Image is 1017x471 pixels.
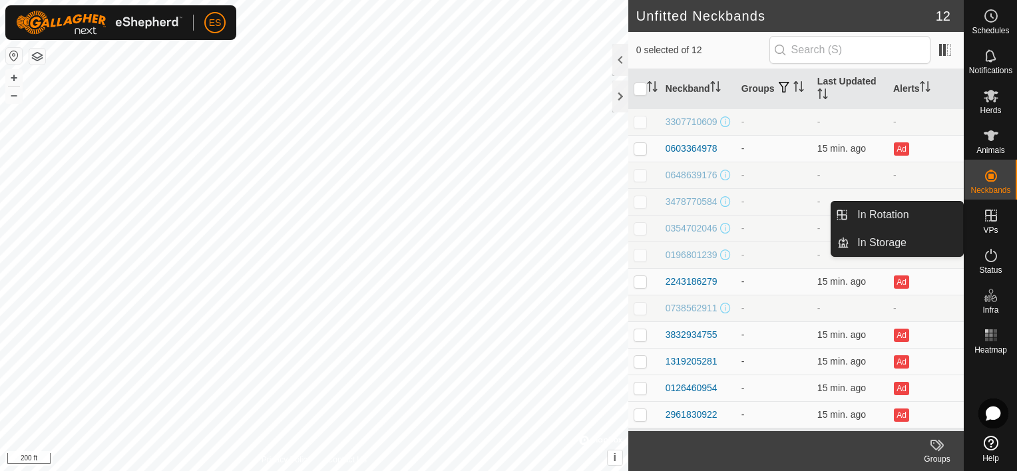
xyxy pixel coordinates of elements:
[976,146,1005,154] span: Animals
[817,276,866,287] span: Aug 22, 2025, 9:37 AM
[894,408,909,422] button: Ad
[608,450,622,465] button: i
[812,69,888,109] th: Last Updated
[849,230,963,256] a: In Storage
[6,48,22,64] button: Reset Map
[936,6,950,26] span: 12
[769,36,930,64] input: Search (S)
[888,69,964,109] th: Alerts
[817,196,821,207] span: -
[327,454,367,466] a: Contact Us
[710,83,721,94] p-sorticon: Activate to sort
[666,115,717,129] div: 3307710609
[736,401,812,428] td: -
[980,106,1001,114] span: Herds
[6,70,22,86] button: +
[817,409,866,420] span: Aug 22, 2025, 9:37 AM
[817,116,821,127] span: -
[983,226,998,234] span: VPs
[817,303,821,313] span: -
[982,306,998,314] span: Infra
[888,108,964,135] td: -
[736,348,812,375] td: -
[817,356,866,367] span: Aug 22, 2025, 9:37 AM
[666,168,717,182] div: 0648639176
[666,195,717,209] div: 3478770584
[817,90,828,101] p-sorticon: Activate to sort
[969,67,1012,75] span: Notifications
[817,170,821,180] span: -
[979,266,1002,274] span: Status
[666,328,717,342] div: 3832934755
[894,275,909,289] button: Ad
[894,142,909,156] button: Ad
[736,135,812,162] td: -
[888,295,964,321] td: -
[209,16,222,30] span: ES
[666,301,717,315] div: 0738562911
[666,381,717,395] div: 0126460954
[894,329,909,342] button: Ad
[894,355,909,369] button: Ad
[793,83,804,94] p-sorticon: Activate to sort
[660,69,736,109] th: Neckband
[831,202,963,228] li: In Rotation
[817,249,821,260] span: -
[888,188,964,215] td: -
[262,454,311,466] a: Privacy Policy
[817,223,821,234] span: -
[831,230,963,256] li: In Storage
[736,321,812,348] td: -
[888,162,964,188] td: -
[736,375,812,401] td: -
[894,382,909,395] button: Ad
[636,8,936,24] h2: Unfitted Neckbands
[974,346,1007,354] span: Heatmap
[736,295,812,321] td: -
[736,215,812,241] td: -
[817,329,866,340] span: Aug 22, 2025, 9:37 AM
[736,69,812,109] th: Groups
[817,383,866,393] span: Aug 22, 2025, 9:37 AM
[849,202,963,228] a: In Rotation
[666,355,717,369] div: 1319205281
[857,235,907,251] span: In Storage
[29,49,45,65] button: Map Layers
[911,453,964,465] div: Groups
[666,222,717,235] div: 0354702046
[636,43,769,57] span: 0 selected of 12
[666,142,717,156] div: 0603364978
[920,83,930,94] p-sorticon: Activate to sort
[736,268,812,295] td: -
[666,408,717,422] div: 2961830922
[647,83,658,94] p-sorticon: Activate to sort
[972,27,1009,35] span: Schedules
[817,143,866,154] span: Aug 22, 2025, 9:37 AM
[666,275,717,289] div: 2243186279
[666,248,717,262] div: 0196801239
[614,452,616,463] span: i
[736,108,812,135] td: -
[16,11,182,35] img: Gallagher Logo
[6,87,22,103] button: –
[736,162,812,188] td: -
[964,430,1017,468] a: Help
[736,188,812,215] td: -
[736,241,812,268] td: -
[857,207,909,223] span: In Rotation
[982,454,999,462] span: Help
[970,186,1010,194] span: Neckbands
